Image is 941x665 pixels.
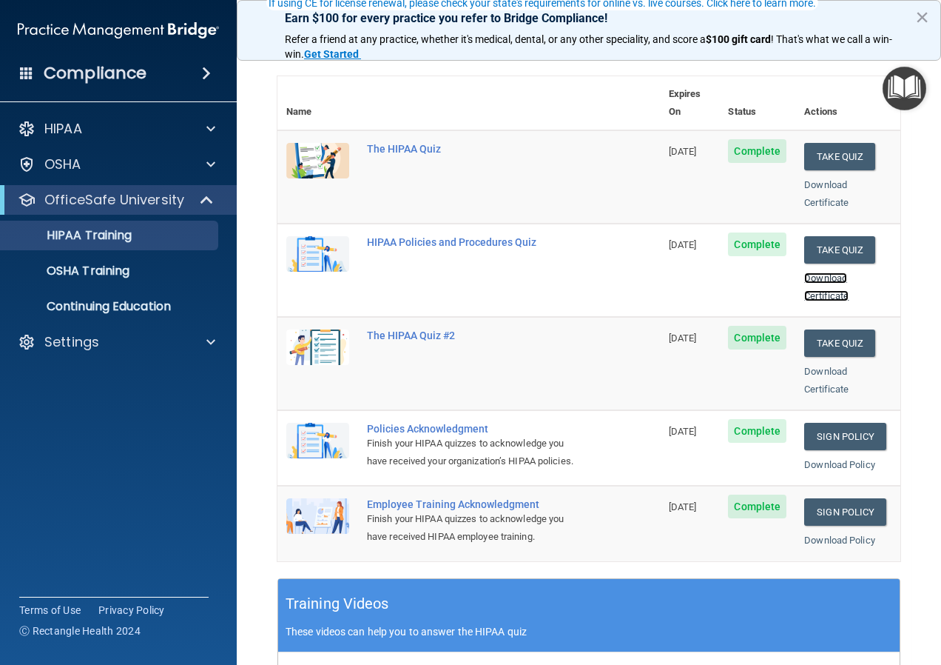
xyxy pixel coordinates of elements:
[18,156,215,173] a: OSHA
[18,333,215,351] a: Settings
[804,273,849,301] a: Download Certificate
[367,423,586,435] div: Policies Acknowledgment
[285,11,893,25] p: Earn $100 for every practice you refer to Bridge Compliance!
[44,63,146,84] h4: Compliance
[915,5,929,29] button: Close
[804,423,886,450] a: Sign Policy
[304,48,359,60] strong: Get Started
[804,143,875,170] button: Take Quiz
[669,501,697,512] span: [DATE]
[10,299,212,314] p: Continuing Education
[804,459,875,470] a: Download Policy
[286,591,389,617] h5: Training Videos
[277,76,358,130] th: Name
[10,228,132,243] p: HIPAA Training
[795,76,900,130] th: Actions
[804,179,849,208] a: Download Certificate
[10,264,129,278] p: OSHA Training
[660,76,720,130] th: Expires On
[44,191,184,209] p: OfficeSafe University
[285,33,892,60] span: ! That's what we call a win-win.
[669,426,697,437] span: [DATE]
[18,120,215,138] a: HIPAA
[804,366,849,395] a: Download Certificate
[804,236,875,264] button: Take Quiz
[669,146,697,157] span: [DATE]
[98,603,165,618] a: Privacy Policy
[367,236,586,248] div: HIPAA Policies and Procedures Quiz
[367,330,586,341] div: The HIPAA Quiz #2
[728,233,786,256] span: Complete
[19,603,81,618] a: Terms of Use
[367,435,586,470] div: Finish your HIPAA quizzes to acknowledge you have received your organization’s HIPAA policies.
[367,510,586,546] div: Finish your HIPAA quizzes to acknowledge you have received HIPAA employee training.
[728,419,786,443] span: Complete
[728,139,786,163] span: Complete
[286,626,892,638] p: These videos can help you to answer the HIPAA quiz
[367,143,586,155] div: The HIPAA Quiz
[44,333,99,351] p: Settings
[728,326,786,350] span: Complete
[669,239,697,250] span: [DATE]
[304,48,361,60] a: Get Started
[804,535,875,546] a: Download Policy
[18,16,219,45] img: PMB logo
[728,495,786,518] span: Complete
[883,67,926,110] button: Open Resource Center
[669,332,697,344] span: [DATE]
[706,33,771,45] strong: $100 gift card
[44,120,82,138] p: HIPAA
[804,330,875,357] button: Take Quiz
[18,191,215,209] a: OfficeSafe University
[285,33,706,45] span: Refer a friend at any practice, whether it's medical, dental, or any other speciality, and score a
[804,498,886,526] a: Sign Policy
[44,156,81,173] p: OSHA
[719,76,795,130] th: Status
[19,624,141,638] span: Ⓒ Rectangle Health 2024
[367,498,586,510] div: Employee Training Acknowledgment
